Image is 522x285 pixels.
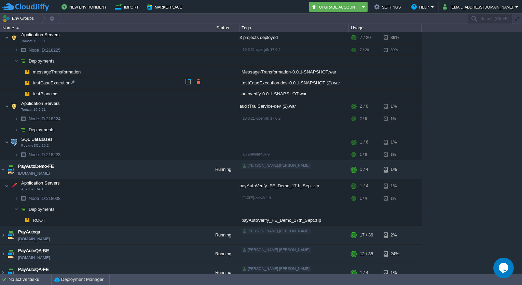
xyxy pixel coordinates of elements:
[1,24,205,32] div: Name
[18,163,54,170] a: PayAutoDemo-FE
[14,124,18,135] img: AMDAwAAAACH5BAEAAAAALAAAAAABAAEAAAICRAEAOw==
[18,89,23,99] img: AMDAwAAAACH5BAEAAAAALAAAAAABAAEAAAICRAEAOw==
[242,228,311,234] div: [PERSON_NAME].[PERSON_NAME]
[443,3,515,11] button: [EMAIL_ADDRESS][DOMAIN_NAME]
[29,116,46,121] span: Node ID:
[6,263,16,282] img: AMDAwAAAACH5BAEAAAAALAAAAAABAAEAAAICRAEAOw==
[411,3,431,11] button: Help
[28,206,56,212] a: Deployments
[14,45,18,55] img: AMDAwAAAACH5BAEAAAAALAAAAAABAAEAAAICRAEAOw==
[0,160,6,179] img: AMDAwAAAACH5BAEAAAAALAAAAAABAAEAAAICRAEAOw==
[374,3,403,11] button: Settings
[14,149,18,160] img: AMDAwAAAACH5BAEAAAAALAAAAAABAAEAAAICRAEAOw==
[28,58,56,64] a: Deployments
[205,245,239,263] div: Running
[243,152,270,156] span: 16.2-almalinux-9
[32,91,58,97] span: testPlanning
[205,263,239,282] div: Running
[6,226,16,244] img: AMDAwAAAACH5BAEAAAAALAAAAAABAAEAAAICRAEAOw==
[311,3,360,11] button: Upgrade Account
[9,31,19,44] img: AMDAwAAAACH5BAEAAAAALAAAAAABAAEAAAICRAEAOw==
[20,180,61,186] a: Application ServersApache [DATE]
[0,226,6,244] img: AMDAwAAAACH5BAEAAAAALAAAAAABAAEAAAICRAEAOw==
[384,99,406,113] div: 1%
[384,135,406,149] div: 1%
[28,127,56,133] span: Deployments
[28,152,61,158] a: Node ID:218223
[18,170,50,177] a: [DOMAIN_NAME]
[360,226,373,244] div: 17 / 36
[23,215,32,226] img: AMDAwAAAACH5BAEAAAAALAAAAAABAAEAAAICRAEAOw==
[18,78,23,88] img: AMDAwAAAACH5BAEAAAAALAAAAAABAAEAAAICRAEAOw==
[2,3,49,11] img: CloudJiffy
[20,32,61,37] a: Application ServersTomcat 10.0.21
[61,3,109,11] button: New Environment
[242,247,311,253] div: [PERSON_NAME].[PERSON_NAME]
[18,45,28,55] img: AMDAwAAAACH5BAEAAAAALAAAAAABAAEAAAICRAEAOw==
[20,100,61,106] span: Application Servers
[18,113,28,124] img: AMDAwAAAACH5BAEAAAAALAAAAAABAAEAAAICRAEAOw==
[18,215,23,226] img: AMDAwAAAACH5BAEAAAAALAAAAAABAAEAAAICRAEAOw==
[147,3,184,11] button: Marketplace
[32,69,82,75] span: messageTransformation
[5,135,9,149] img: AMDAwAAAACH5BAEAAAAALAAAAAABAAEAAAICRAEAOw==
[2,14,36,23] button: Env Groups
[28,152,61,158] span: 218223
[18,193,28,204] img: AMDAwAAAACH5BAEAAAAALAAAAAABAAEAAAICRAEAOw==
[20,180,61,186] span: Application Servers
[360,135,368,149] div: 1 / 6
[18,235,50,242] a: [DOMAIN_NAME]
[9,179,19,193] img: AMDAwAAAACH5BAEAAAAALAAAAAABAAEAAAICRAEAOw==
[23,89,32,99] img: AMDAwAAAACH5BAEAAAAALAAAAAABAAEAAAICRAEAOw==
[384,226,406,244] div: 2%
[384,245,406,263] div: 24%
[360,263,368,282] div: 1 / 4
[32,80,71,86] a: testCaseExecution
[28,116,61,122] a: Node ID:218224
[20,101,61,106] a: Application ServersTomcat 10.0.21
[384,179,406,193] div: 1%
[239,78,349,88] div: testCaseExecution-dev-0.0.1-SNAPSHOT (2).war
[21,39,46,43] span: Tomcat 10.0.21
[360,149,367,160] div: 1 / 6
[384,113,406,124] div: 1%
[239,31,349,44] div: 3 projects deployed
[243,47,280,52] span: 10.0.21-openjdk-17.0.2
[18,229,40,235] a: PayAutoqa
[243,196,271,200] span: [DATE]-php-8.1.9
[18,266,49,273] a: PayAutoQA-FE
[32,217,46,223] a: ROOT
[29,47,46,53] span: Node ID:
[5,31,9,44] img: AMDAwAAAACH5BAEAAAAALAAAAAABAAEAAAICRAEAOw==
[206,24,239,32] div: Status
[18,273,50,280] a: [DOMAIN_NAME]
[360,160,368,179] div: 1 / 4
[360,179,368,193] div: 1 / 4
[21,187,45,191] span: Apache [DATE]
[20,137,54,142] a: SQL DatabasesPostgreSQL 16.2
[14,56,18,66] img: AMDAwAAAACH5BAEAAAAALAAAAAABAAEAAAICRAEAOw==
[21,108,46,112] span: Tomcat 10.0.21
[349,24,421,32] div: Usage
[242,163,311,169] div: [PERSON_NAME].[PERSON_NAME]
[115,3,141,11] button: Import
[20,136,54,142] span: SQL Databases
[28,47,61,53] span: 218225
[239,67,349,77] div: Message-Transformation-0.0.1-SNAPSHOT.war
[23,78,32,88] img: AMDAwAAAACH5BAEAAAAALAAAAAABAAEAAAICRAEAOw==
[239,89,349,99] div: autoverify-0.0.1-SNAPSHOT.war
[0,263,6,282] img: AMDAwAAAACH5BAEAAAAALAAAAAABAAEAAAICRAEAOw==
[384,160,406,179] div: 1%
[239,179,349,193] div: payAutoVerify_FE_Demo_17th_Sept.zip
[384,149,406,160] div: 1%
[205,160,239,179] div: Running
[28,195,61,201] span: 218038
[54,276,104,283] button: Deployment Manager
[384,31,406,44] div: 39%
[18,247,49,254] a: PayAutoQA-BE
